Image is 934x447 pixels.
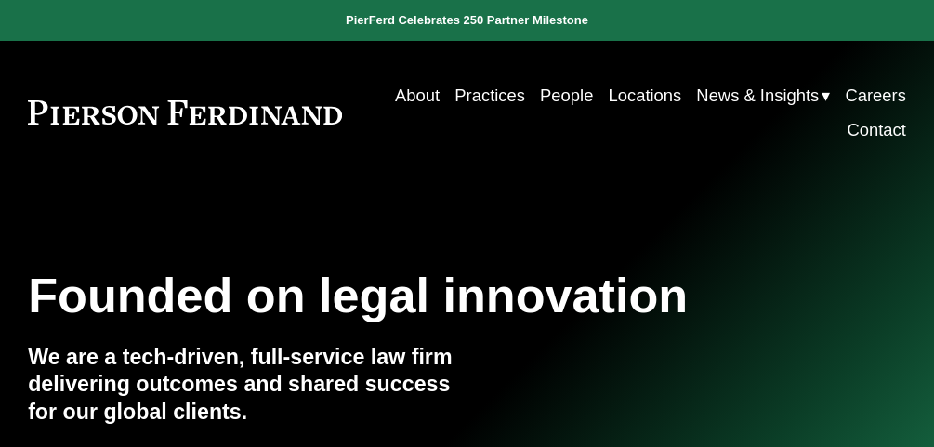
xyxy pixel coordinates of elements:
[28,269,759,324] h1: Founded on legal innovation
[696,80,819,111] span: News & Insights
[845,78,905,112] a: Careers
[540,78,593,112] a: People
[395,78,440,112] a: About
[847,112,905,147] a: Contact
[696,78,830,112] a: folder dropdown
[28,344,467,426] h4: We are a tech-driven, full-service law firm delivering outcomes and shared success for our global...
[454,78,525,112] a: Practices
[608,78,681,112] a: Locations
